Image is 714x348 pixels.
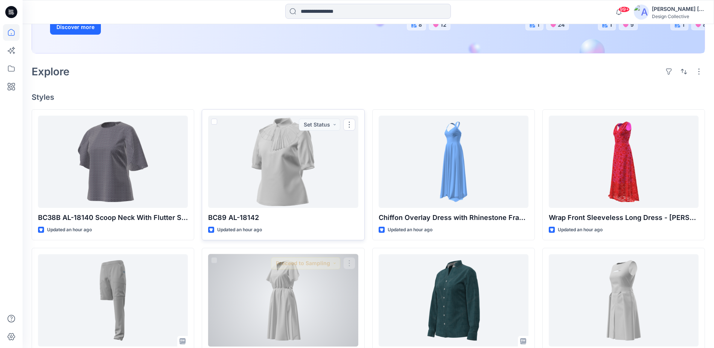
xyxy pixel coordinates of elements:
p: Updated an hour ago [388,226,432,234]
p: Chiffon Overlay Dress with Rhinestone Frame - [PERSON_NAME] [379,212,528,223]
a: DC004D-15620 [549,254,699,346]
p: Updated an hour ago [217,226,262,234]
span: 99+ [618,6,630,12]
h4: Styles [32,93,705,102]
p: BC38B AL-18140 Scoop Neck With Flutter Sleeve [38,212,188,223]
a: Discover more [50,20,219,35]
a: BC89 AL-18142 [208,116,358,208]
a: 120465 F Ultimate Cargo-short [38,254,188,346]
button: Discover more [50,20,101,35]
h2: Explore [32,66,70,78]
div: [PERSON_NAME] [PERSON_NAME] [652,5,705,14]
a: DC43D AL-18366 V Neck Short Sleeve With Elastic Waist [208,254,358,346]
p: Updated an hour ago [47,226,92,234]
p: Wrap Front Sleeveless Long Dress - [PERSON_NAME] [549,212,699,223]
a: 18596 Modern Blouse LS G2E 2025 [379,254,528,346]
a: Chiffon Overlay Dress with Rhinestone Frame - Paige Showker [379,116,528,208]
div: Design Collective [652,14,705,19]
p: BC89 AL-18142 [208,212,358,223]
p: Updated an hour ago [558,226,603,234]
img: avatar [634,5,649,20]
a: BC38B AL-18140 Scoop Neck With Flutter Sleeve [38,116,188,208]
a: Wrap Front Sleeveless Long Dress - Sarah Stetler [549,116,699,208]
